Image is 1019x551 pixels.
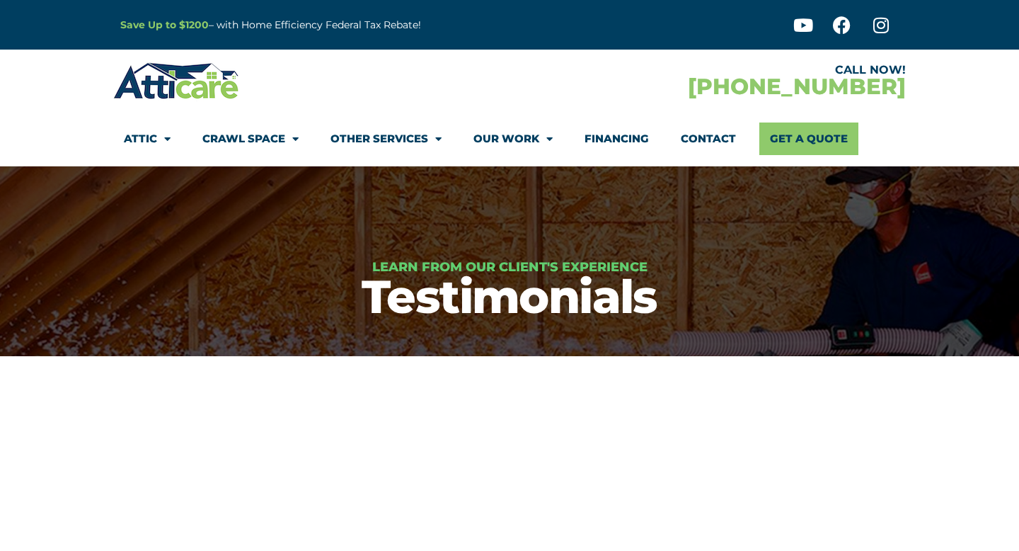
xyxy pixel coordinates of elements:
[120,18,209,31] a: Save Up to $1200
[681,123,736,155] a: Contact
[7,273,1012,319] h1: Testimonials
[202,123,299,155] a: Crawl Space
[509,64,906,76] div: CALL NOW!
[759,123,858,155] a: Get A Quote
[585,123,649,155] a: Financing
[330,123,442,155] a: Other Services
[124,123,171,155] a: Attic
[7,402,234,509] iframe: Chat Invitation
[120,17,579,33] p: – with Home Efficiency Federal Tax Rebate!
[124,123,895,155] nav: Menu
[7,261,1012,273] h6: Learn From Our Client's Experience
[473,123,553,155] a: Our Work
